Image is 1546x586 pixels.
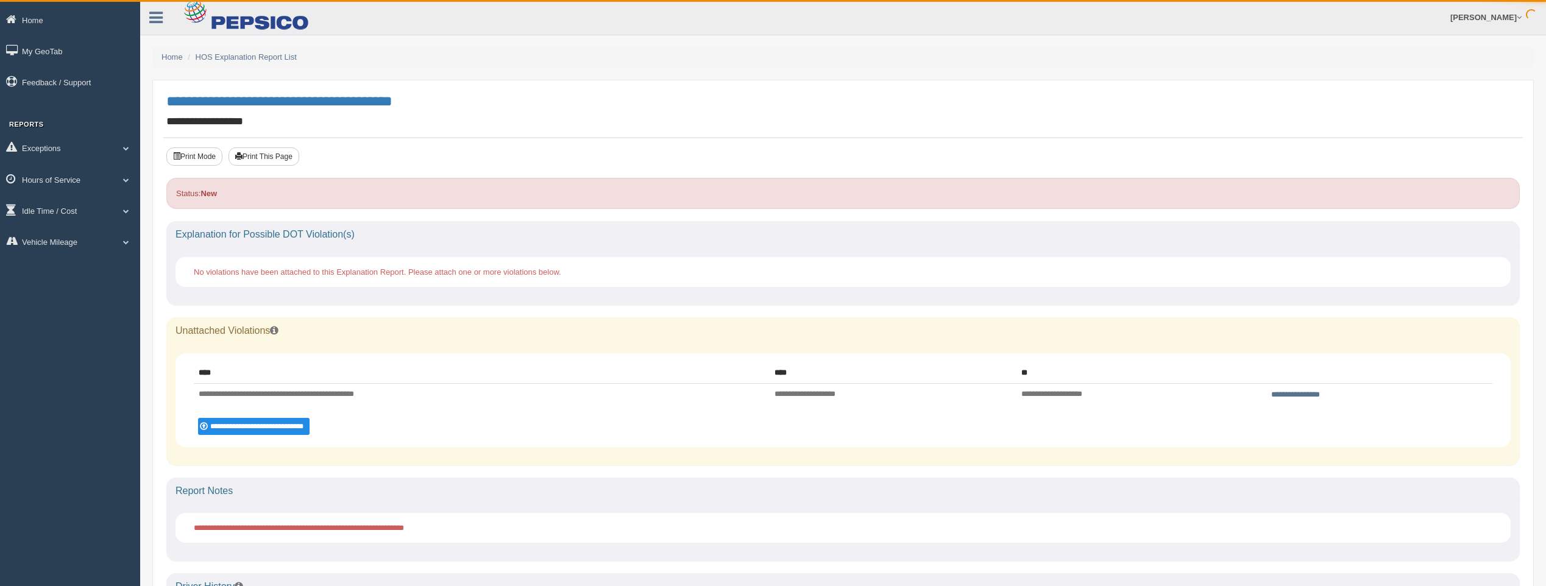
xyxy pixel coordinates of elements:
div: Status: [166,178,1520,209]
button: Print This Page [229,147,299,166]
div: Explanation for Possible DOT Violation(s) [166,221,1520,248]
div: Unattached Violations [166,317,1520,344]
span: No violations have been attached to this Explanation Report. Please attach one or more violations... [194,267,561,277]
a: Home [161,52,183,62]
button: Print Mode [166,147,222,166]
strong: New [200,189,217,198]
a: HOS Explanation Report List [196,52,297,62]
div: Report Notes [166,478,1520,504]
